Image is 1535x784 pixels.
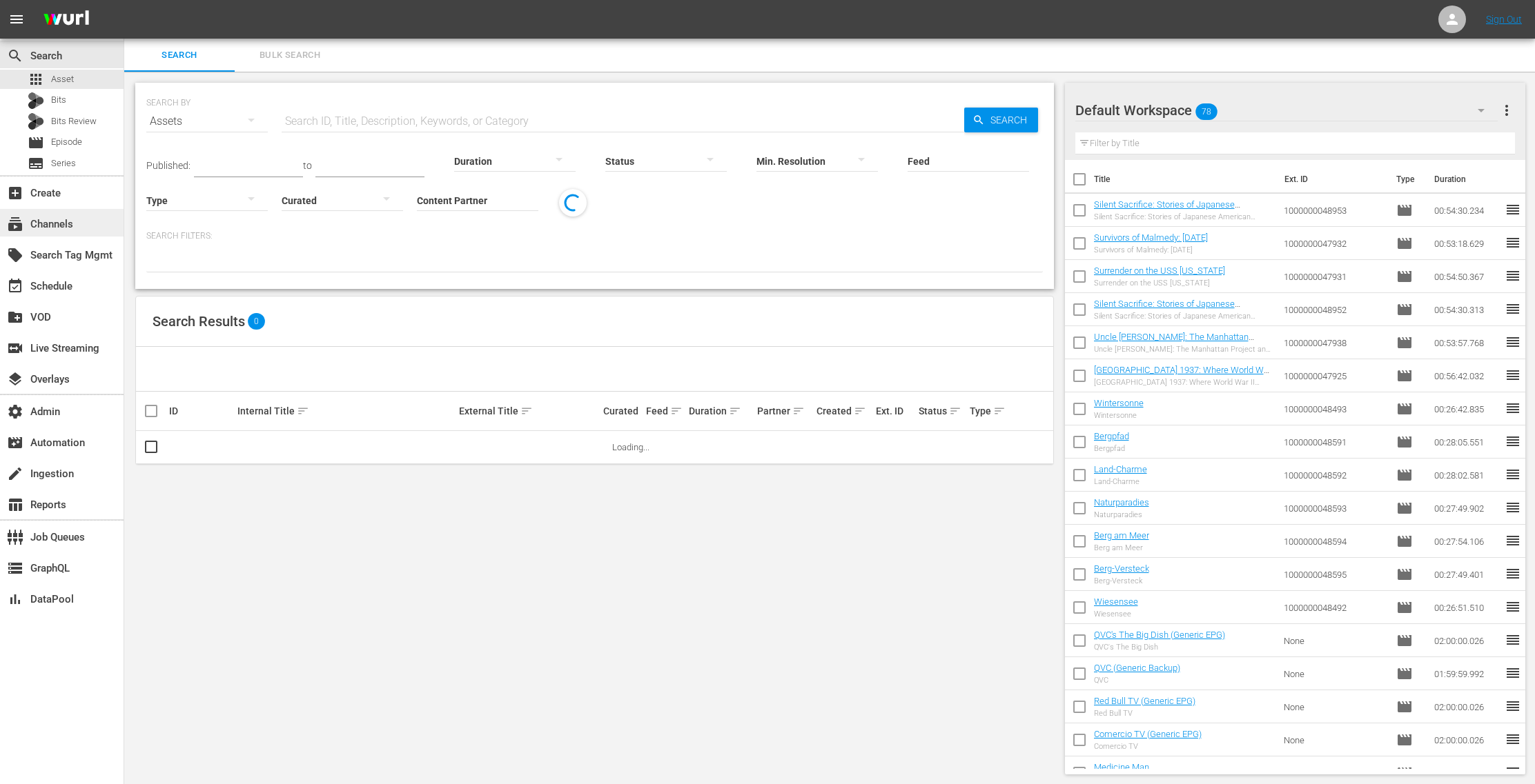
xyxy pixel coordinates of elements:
td: 00:53:57.768 [1429,326,1505,359]
td: 1000000048493 [1278,392,1391,425]
td: 1000000048952 [1278,293,1391,326]
th: Type [1388,160,1426,199]
span: Episode [1396,235,1413,252]
td: 00:26:51.510 [1429,591,1505,624]
button: more_vert [1498,94,1515,127]
a: Bergpfad [1094,431,1129,441]
span: sort [297,405,309,417]
div: QVC [1094,676,1180,685]
span: Overlays [7,371,23,388]
td: 1000000047932 [1278,227,1391,260]
span: Episode [1396,401,1413,417]
td: 1000000047931 [1278,260,1391,293]
span: Create [7,185,23,201]
td: None [1278,723,1391,756]
span: reorder [1505,632,1521,648]
span: reorder [1505,334,1521,350]
a: Silent Sacrifice: Stories of Japanese American Incarceration - Part 2 [1094,199,1240,220]
a: Survivors of Malmedy: [DATE] [1094,232,1208,243]
span: Episode [1396,368,1413,384]
div: Surrender on the USS [US_STATE] [1094,279,1225,288]
span: reorder [1505,499,1521,516]
td: 00:53:18.629 [1429,227,1505,260]
div: [GEOGRAPHIC_DATA] 1937: Where World War II Began [1094,378,1273,387]
div: Land-Charme [1094,477,1147,486]
span: Episode [1396,765,1413,781]
td: 02:00:00.026 [1429,723,1505,756]
span: more_vert [1498,102,1515,119]
td: 1000000048593 [1278,492,1391,525]
td: 00:27:49.401 [1429,558,1505,591]
div: Wintersonne [1094,411,1144,420]
td: 00:54:30.234 [1429,194,1505,227]
p: Search Filters: [146,230,1043,242]
div: Created [817,403,872,419]
div: Default Workspace [1075,91,1498,130]
div: Silent Sacrifice: Stories of Japanese American Incarceration - Part 1 [1094,312,1273,321]
span: Search Tag Mgmt [7,247,23,263]
span: sort [729,405,741,417]
span: Bits [51,93,66,107]
span: sort [854,405,866,417]
a: QVC's The Big Dish (Generic EPG) [1094,630,1225,640]
td: 00:27:54.106 [1429,525,1505,558]
span: Series [28,155,44,172]
div: Comercio TV [1094,742,1202,751]
div: Bits [28,92,44,109]
div: Assets [146,102,268,141]
a: Sign Out [1486,14,1522,25]
a: Berg-Versteck [1094,563,1149,574]
a: Silent Sacrifice: Stories of Japanese American Incarceration - Part 1 [1094,299,1240,319]
div: QVC's The Big Dish [1094,643,1225,652]
img: ans4CAIJ8jUAAAAAAAAAAAAAAAAAAAAAAAAgQb4GAAAAAAAAAAAAAAAAAAAAAAAAJMjXAAAAAAAAAAAAAAAAAAAAAAAAgAT5G... [33,3,99,36]
span: Episode [1396,632,1413,649]
th: Ext. ID [1276,160,1388,199]
span: sort [792,405,805,417]
span: 0 [248,313,265,330]
span: 78 [1195,97,1218,126]
span: reorder [1505,367,1521,383]
span: sort [670,405,683,417]
span: DataPool [7,591,23,607]
td: None [1278,690,1391,723]
span: menu [8,11,25,28]
a: [GEOGRAPHIC_DATA] 1937: Where World War II Began [1094,365,1271,385]
span: Asset [51,72,74,86]
div: Type [970,403,999,419]
a: Medicine Man [1094,762,1149,772]
span: Episode [1396,334,1413,351]
a: Land-Charme [1094,464,1147,474]
td: 00:27:49.902 [1429,492,1505,525]
a: QVC (Generic Backup) [1094,663,1180,673]
td: 1000000048953 [1278,194,1391,227]
a: Berg am Meer [1094,530,1149,541]
span: Episode [1396,665,1413,682]
span: Episode [1396,500,1413,516]
span: reorder [1505,764,1521,781]
span: reorder [1505,466,1521,483]
th: Title [1094,160,1277,199]
td: None [1278,657,1391,690]
span: Search [985,108,1038,132]
span: Schedule [7,278,23,294]
td: 00:54:50.367 [1429,260,1505,293]
span: Episode [1396,467,1413,483]
span: Episode [1396,434,1413,450]
div: Bergpfad [1094,444,1129,453]
td: 1000000047938 [1278,326,1391,359]
div: Curated [603,405,642,416]
a: Wiesensee [1094,596,1138,607]
span: Episode [1396,698,1413,715]
td: 02:00:00.026 [1429,624,1505,657]
span: Episode [28,134,44,151]
div: Duration [689,403,753,419]
span: Automation [7,434,23,451]
span: reorder [1505,234,1521,251]
span: reorder [1505,433,1521,450]
div: Wiesensee [1094,610,1138,619]
div: Berg-Versteck [1094,576,1149,585]
td: 00:26:42.835 [1429,392,1505,425]
span: reorder [1505,731,1521,747]
div: Ext. ID [876,405,915,416]
a: Comercio TV (Generic EPG) [1094,729,1202,739]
